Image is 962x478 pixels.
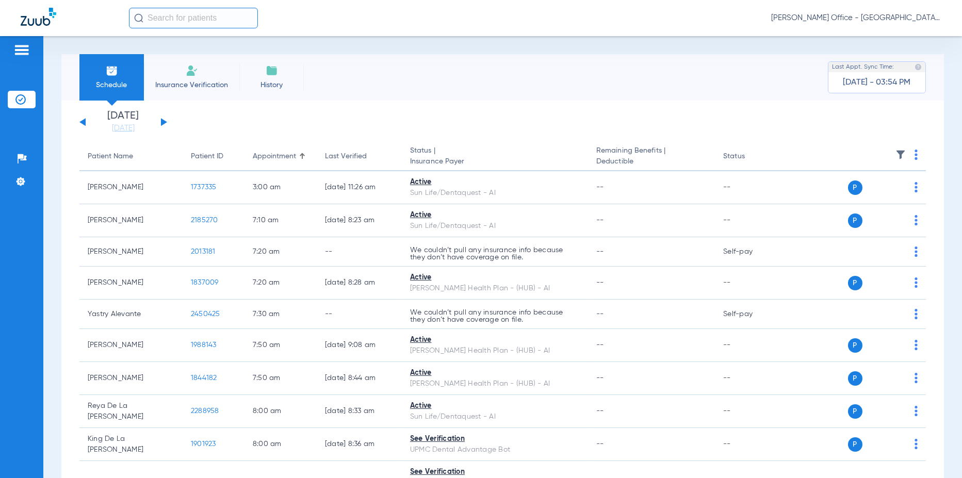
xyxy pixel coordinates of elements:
[891,277,902,288] img: x.svg
[891,246,902,257] img: x.svg
[13,44,30,56] img: hamburger-icon
[317,204,402,237] td: [DATE] 8:23 AM
[848,276,862,290] span: P
[325,151,367,162] div: Last Verified
[410,210,580,221] div: Active
[325,151,394,162] div: Last Verified
[317,329,402,362] td: [DATE] 9:08 AM
[596,407,604,415] span: --
[891,215,902,225] img: x.svg
[244,362,317,395] td: 7:50 AM
[266,64,278,77] img: History
[410,411,580,422] div: Sun Life/Dentaquest - AI
[79,329,183,362] td: [PERSON_NAME]
[244,428,317,461] td: 8:00 AM
[129,8,258,28] input: Search for patients
[21,8,56,26] img: Zuub Logo
[410,335,580,345] div: Active
[244,204,317,237] td: 7:10 AM
[410,177,580,188] div: Active
[715,267,785,300] td: --
[715,428,785,461] td: --
[410,368,580,378] div: Active
[410,246,580,261] p: We couldn’t pull any insurance info because they don’t have coverage on file.
[715,362,785,395] td: --
[244,171,317,204] td: 3:00 AM
[848,371,862,386] span: P
[891,373,902,383] img: x.svg
[895,150,906,160] img: filter.svg
[715,395,785,428] td: --
[317,395,402,428] td: [DATE] 8:33 AM
[410,378,580,389] div: [PERSON_NAME] Health Plan - (HUB) - AI
[910,428,962,478] iframe: Chat Widget
[253,151,308,162] div: Appointment
[410,401,580,411] div: Active
[92,111,154,134] li: [DATE]
[596,341,604,349] span: --
[253,151,296,162] div: Appointment
[596,374,604,382] span: --
[915,246,918,257] img: group-dot-blue.svg
[191,310,220,318] span: 2450425
[317,428,402,461] td: [DATE] 8:36 AM
[596,156,707,167] span: Deductible
[915,406,918,416] img: group-dot-blue.svg
[191,184,217,191] span: 1737335
[317,267,402,300] td: [DATE] 8:28 AM
[247,80,296,90] span: History
[915,277,918,288] img: group-dot-blue.svg
[410,221,580,232] div: Sun Life/Dentaquest - AI
[244,237,317,267] td: 7:20 AM
[88,151,174,162] div: Patient Name
[186,64,198,77] img: Manual Insurance Verification
[79,267,183,300] td: [PERSON_NAME]
[891,439,902,449] img: x.svg
[79,395,183,428] td: Reya De La [PERSON_NAME]
[915,373,918,383] img: group-dot-blue.svg
[848,180,862,195] span: P
[715,204,785,237] td: --
[715,300,785,329] td: Self-pay
[596,440,604,448] span: --
[87,80,136,90] span: Schedule
[596,217,604,224] span: --
[191,217,218,224] span: 2185270
[244,329,317,362] td: 7:50 AM
[915,340,918,350] img: group-dot-blue.svg
[915,215,918,225] img: group-dot-blue.svg
[79,237,183,267] td: [PERSON_NAME]
[848,437,862,452] span: P
[79,300,183,329] td: Yastry Alevante
[79,171,183,204] td: [PERSON_NAME]
[410,444,580,455] div: UPMC Dental Advantage Bot
[410,156,580,167] span: Insurance Payer
[79,362,183,395] td: [PERSON_NAME]
[891,309,902,319] img: x.svg
[317,300,402,329] td: --
[410,345,580,356] div: [PERSON_NAME] Health Plan - (HUB) - AI
[848,404,862,419] span: P
[848,338,862,353] span: P
[771,13,941,23] span: [PERSON_NAME] Office - [GEOGRAPHIC_DATA]
[244,395,317,428] td: 8:00 AM
[402,142,588,171] th: Status |
[596,184,604,191] span: --
[843,77,911,88] span: [DATE] - 03:54 PM
[410,283,580,294] div: [PERSON_NAME] Health Plan - (HUB) - AI
[832,62,894,72] span: Last Appt. Sync Time:
[410,434,580,444] div: See Verification
[410,188,580,199] div: Sun Life/Dentaquest - AI
[317,171,402,204] td: [DATE] 11:26 AM
[915,150,918,160] img: group-dot-blue.svg
[244,267,317,300] td: 7:20 AM
[244,300,317,329] td: 7:30 AM
[191,248,216,255] span: 2013181
[410,309,580,323] p: We couldn’t pull any insurance info because they don’t have coverage on file.
[317,237,402,267] td: --
[191,407,219,415] span: 2288958
[191,279,219,286] span: 1837009
[891,340,902,350] img: x.svg
[915,182,918,192] img: group-dot-blue.svg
